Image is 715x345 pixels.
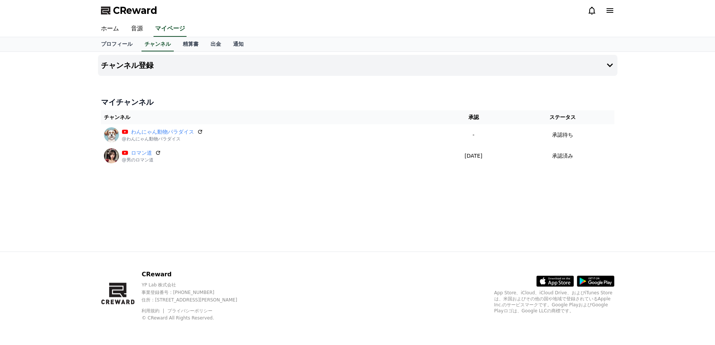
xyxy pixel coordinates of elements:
img: ロマン道 [104,148,119,163]
a: 精算書 [177,37,205,51]
p: @男のロマン道 [122,157,161,163]
a: プライバシーポリシー [167,308,212,313]
th: チャンネル [101,110,436,124]
span: CReward [113,5,157,17]
h4: マイチャンネル [101,97,614,107]
img: わんにゃん動物パラダイス [104,127,119,142]
a: 出金 [205,37,227,51]
a: プロフィール [95,37,138,51]
button: チャンネル登録 [98,55,617,76]
p: 承認済み [552,152,573,160]
a: ロマン道 [131,149,152,157]
p: CReward [141,270,250,279]
th: 承認 [436,110,512,124]
p: © CReward All Rights Reserved. [141,315,250,321]
p: @わんにゃん動物パラダイス [122,136,203,142]
a: わんにゃん動物パラダイス [131,128,194,136]
p: YP Lab 株式会社 [141,282,250,288]
a: CReward [101,5,157,17]
h4: チャンネル登録 [101,61,154,69]
p: 事業登録番号 : [PHONE_NUMBER] [141,289,250,295]
a: 音源 [125,21,149,37]
a: 通知 [227,37,250,51]
p: [DATE] [439,152,509,160]
a: 利用規約 [141,308,165,313]
p: - [439,131,509,139]
p: App Store、iCloud、iCloud Drive、およびiTunes Storeは、米国およびその他の国や地域で登録されているApple Inc.のサービスマークです。Google P... [494,290,614,314]
a: マイページ [154,21,187,37]
a: チャンネル [141,37,174,51]
p: 住所 : [STREET_ADDRESS][PERSON_NAME] [141,297,250,303]
p: 承認待ち [552,131,573,139]
a: ホーム [95,21,125,37]
th: ステータス [511,110,614,124]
